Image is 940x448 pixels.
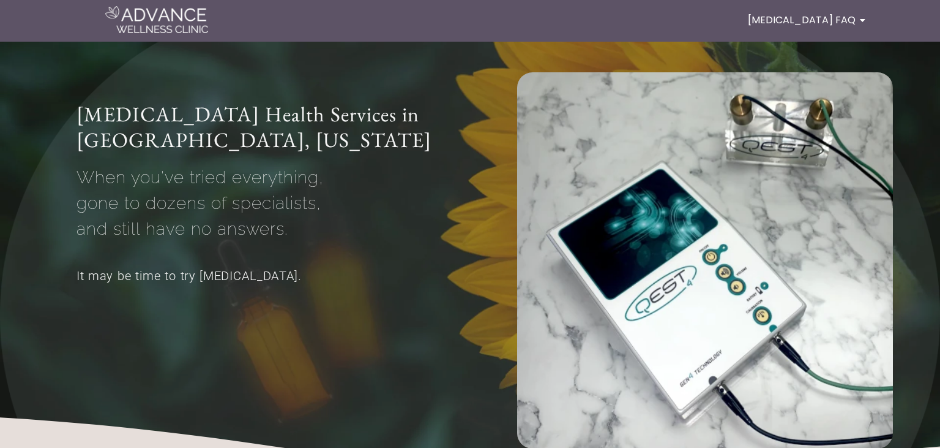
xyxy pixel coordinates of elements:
[105,6,208,33] img: Advance Wellness Clinic Logo
[76,267,442,285] p: It may be time to try [MEDICAL_DATA].
[744,3,860,39] a: [MEDICAL_DATA] FAQ
[76,101,458,153] h1: [MEDICAL_DATA] Health Services in [GEOGRAPHIC_DATA], [US_STATE]
[76,165,458,242] p: When you've tried everything, gone to dozens of specialists, and still have no answers.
